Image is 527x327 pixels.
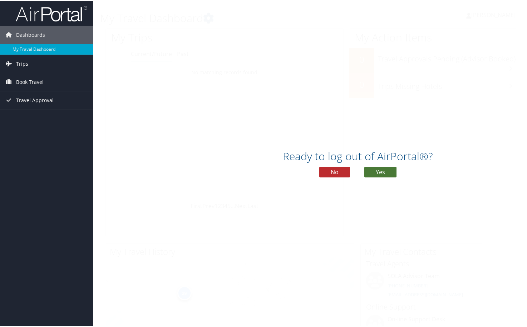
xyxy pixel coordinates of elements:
span: Trips [16,54,28,72]
img: airportal-logo.png [16,5,87,21]
span: Travel Approval [16,91,54,109]
span: Dashboards [16,25,45,43]
button: No [319,166,350,177]
button: Yes [364,166,397,177]
span: Book Travel [16,72,44,90]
